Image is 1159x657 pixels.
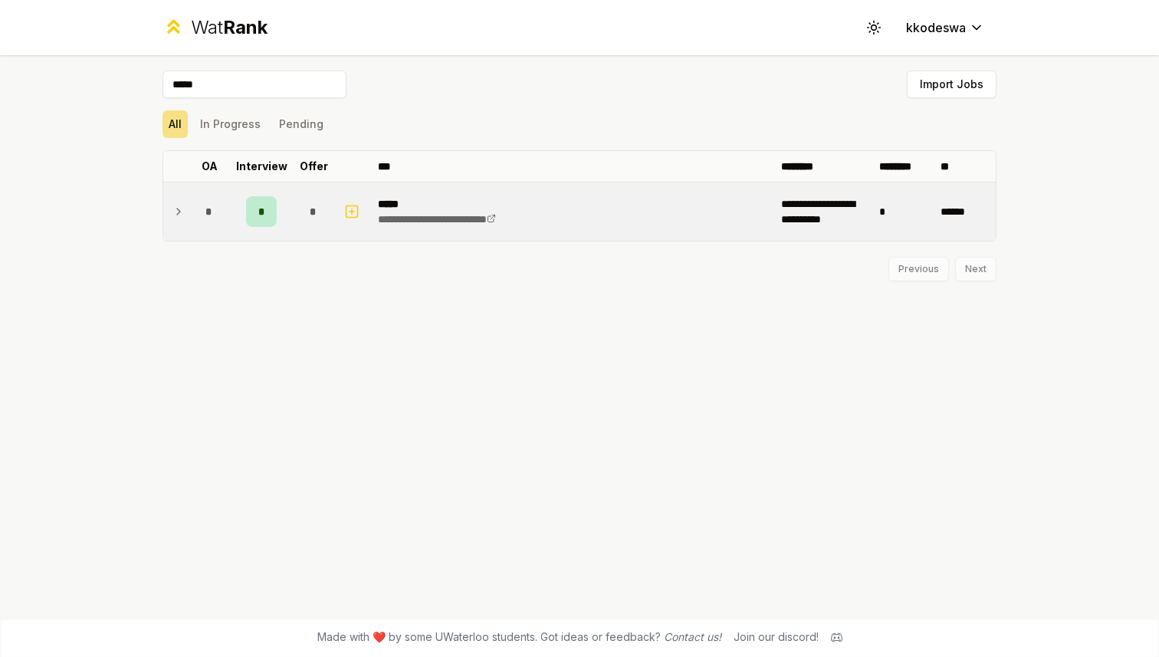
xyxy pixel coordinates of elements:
[163,110,188,138] button: All
[236,159,287,174] p: Interview
[906,18,966,37] span: kkodeswa
[163,15,268,40] a: WatRank
[300,159,328,174] p: Offer
[907,71,996,98] button: Import Jobs
[202,159,218,174] p: OA
[734,629,819,645] div: Join our discord!
[894,14,996,41] button: kkodeswa
[273,110,330,138] button: Pending
[191,15,268,40] div: Wat
[223,16,268,38] span: Rank
[664,630,721,643] a: Contact us!
[317,629,721,645] span: Made with ❤️ by some UWaterloo students. Got ideas or feedback?
[194,110,267,138] button: In Progress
